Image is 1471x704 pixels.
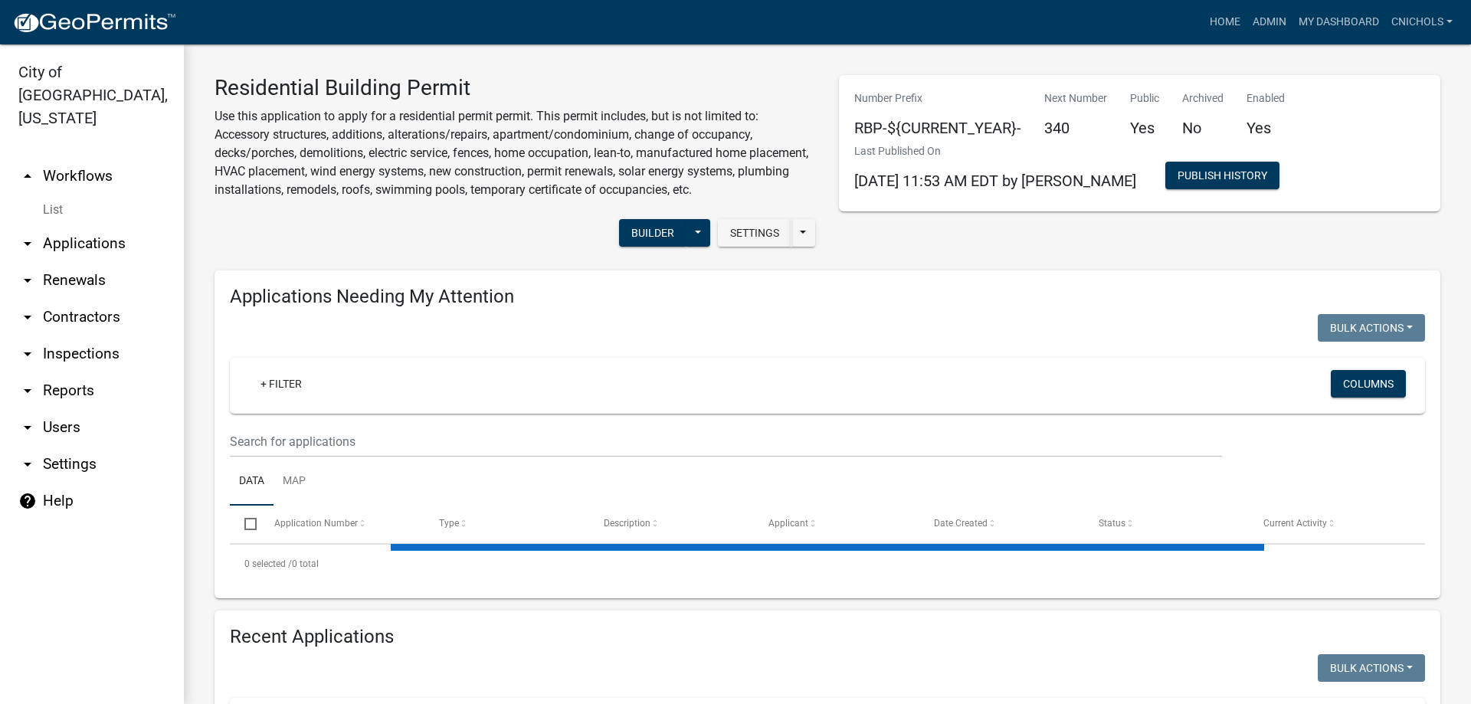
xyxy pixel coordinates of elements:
[18,308,37,326] i: arrow_drop_down
[1165,171,1279,183] wm-modal-confirm: Workflow Publish History
[1044,119,1107,137] h5: 340
[1263,518,1327,529] span: Current Activity
[1247,119,1285,137] h5: Yes
[274,457,315,506] a: Map
[18,418,37,437] i: arrow_drop_down
[18,167,37,185] i: arrow_drop_up
[18,234,37,253] i: arrow_drop_down
[18,492,37,510] i: help
[18,345,37,363] i: arrow_drop_down
[230,506,259,542] datatable-header-cell: Select
[18,381,37,400] i: arrow_drop_down
[854,143,1136,159] p: Last Published On
[18,271,37,290] i: arrow_drop_down
[1249,506,1414,542] datatable-header-cell: Current Activity
[18,455,37,473] i: arrow_drop_down
[1044,90,1107,106] p: Next Number
[919,506,1083,542] datatable-header-cell: Date Created
[1318,654,1425,682] button: Bulk Actions
[244,558,292,569] span: 0 selected /
[1099,518,1125,529] span: Status
[754,506,919,542] datatable-header-cell: Applicant
[1247,90,1285,106] p: Enabled
[604,518,650,529] span: Description
[1182,90,1224,106] p: Archived
[1385,8,1459,37] a: cnichols
[248,370,314,398] a: + Filter
[230,545,1425,583] div: 0 total
[1084,506,1249,542] datatable-header-cell: Status
[259,506,424,542] datatable-header-cell: Application Number
[854,90,1021,106] p: Number Prefix
[1247,8,1292,37] a: Admin
[1130,119,1159,137] h5: Yes
[1331,370,1406,398] button: Columns
[589,506,754,542] datatable-header-cell: Description
[1165,162,1279,189] button: Publish History
[230,286,1425,308] h4: Applications Needing My Attention
[1130,90,1159,106] p: Public
[854,119,1021,137] h5: RBP-${CURRENT_YEAR}-
[854,172,1136,190] span: [DATE] 11:53 AM EDT by [PERSON_NAME]
[439,518,459,529] span: Type
[215,75,816,101] h3: Residential Building Permit
[718,219,791,247] button: Settings
[768,518,808,529] span: Applicant
[424,506,589,542] datatable-header-cell: Type
[230,457,274,506] a: Data
[215,107,816,199] p: Use this application to apply for a residential permit permit. This permit includes, but is not l...
[1318,314,1425,342] button: Bulk Actions
[1292,8,1385,37] a: My Dashboard
[230,626,1425,648] h4: Recent Applications
[934,518,988,529] span: Date Created
[274,518,358,529] span: Application Number
[1204,8,1247,37] a: Home
[619,219,686,247] button: Builder
[230,426,1222,457] input: Search for applications
[1182,119,1224,137] h5: No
